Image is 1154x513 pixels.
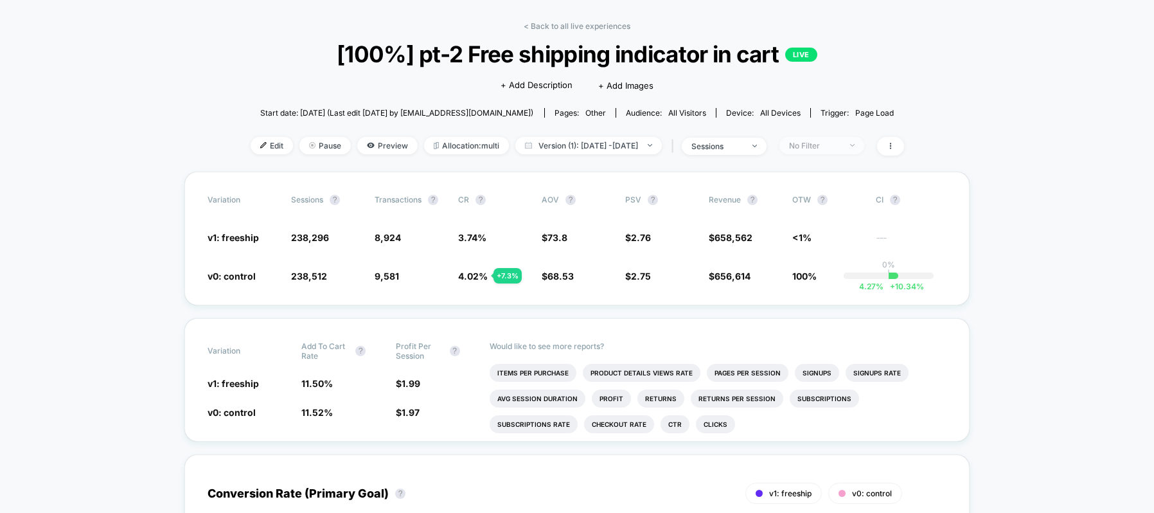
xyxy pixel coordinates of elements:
[355,346,366,356] button: ?
[648,195,658,205] button: ?
[817,195,828,205] button: ?
[583,364,700,382] li: Product Details Views Rate
[375,195,422,204] span: Transactions
[661,415,689,433] li: Ctr
[458,195,469,204] span: CR
[299,137,351,154] span: Pause
[208,407,256,418] span: v0: control
[458,232,486,243] span: 3.74 %
[625,271,651,282] span: $
[493,268,522,283] div: + 7.3 %
[450,346,460,356] button: ?
[542,271,574,282] span: $
[291,232,329,243] span: 238,296
[821,108,894,118] div: Trigger:
[598,80,653,91] span: + Add Images
[790,390,859,408] li: Subscriptions
[375,232,401,243] span: 8,924
[747,195,758,205] button: ?
[309,142,315,148] img: end
[565,195,576,205] button: ?
[785,48,817,62] p: LIVE
[542,232,567,243] span: $
[402,407,420,418] span: 1.97
[490,390,585,408] li: Avg Session Duration
[760,108,801,118] span: all devices
[696,415,735,433] li: Clicks
[715,271,750,282] span: 656,614
[855,108,894,118] span: Page Load
[876,234,946,244] span: ---
[260,142,267,148] img: edit
[691,141,743,151] div: sessions
[691,390,783,408] li: Returns Per Session
[850,144,855,147] img: end
[542,195,559,204] span: AOV
[490,364,576,382] li: Items Per Purchase
[795,364,839,382] li: Signups
[752,145,757,147] img: end
[424,137,509,154] span: Allocation: multi
[626,108,706,118] div: Audience:
[524,21,630,31] a: < Back to all live experiences
[291,271,327,282] span: 238,512
[792,271,817,282] span: 100%
[402,378,420,389] span: 1.99
[585,108,606,118] span: other
[208,195,278,205] span: Variation
[555,108,606,118] div: Pages:
[792,195,863,205] span: OTW
[208,271,256,282] span: v0: control
[490,415,578,433] li: Subscriptions Rate
[260,108,533,118] span: Start date: [DATE] (Last edit [DATE] by [EMAIL_ADDRESS][DOMAIN_NAME])
[330,195,340,205] button: ?
[208,232,259,243] span: v1: freeship
[709,195,741,204] span: Revenue
[625,195,641,204] span: PSV
[547,232,567,243] span: 73.8
[592,390,631,408] li: Profit
[890,195,900,205] button: ?
[876,195,946,205] span: CI
[789,141,840,150] div: No Filter
[428,195,438,205] button: ?
[890,282,895,291] span: +
[251,137,293,154] span: Edit
[396,378,420,389] span: $
[883,282,924,291] span: 10.34 %
[283,40,871,67] span: [100%] pt-2 Free shipping indicator in cart
[625,232,651,243] span: $
[208,378,259,389] span: v1: freeship
[648,144,652,147] img: end
[631,232,651,243] span: 2.76
[301,407,333,418] span: 11.52 %
[490,341,946,351] p: Would like to see more reports?
[584,415,654,433] li: Checkout Rate
[668,108,706,118] span: All Visitors
[301,341,349,361] span: Add To Cart Rate
[375,271,399,282] span: 9,581
[434,142,439,149] img: rebalance
[882,260,895,269] p: 0%
[631,271,651,282] span: 2.75
[396,407,420,418] span: $
[458,271,488,282] span: 4.02 %
[637,390,684,408] li: Returns
[301,378,333,389] span: 11.50 %
[887,269,890,279] p: |
[291,195,323,204] span: Sessions
[852,489,892,498] span: v0: control
[501,79,573,92] span: + Add Description
[709,271,750,282] span: $
[547,271,574,282] span: 68.53
[715,232,752,243] span: 658,562
[846,364,909,382] li: Signups Rate
[396,341,443,361] span: Profit Per Session
[525,142,532,148] img: calendar
[515,137,662,154] span: Version (1): [DATE] - [DATE]
[357,137,418,154] span: Preview
[475,195,486,205] button: ?
[716,108,810,118] span: Device:
[859,282,883,291] span: 4.27 %
[668,137,682,156] span: |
